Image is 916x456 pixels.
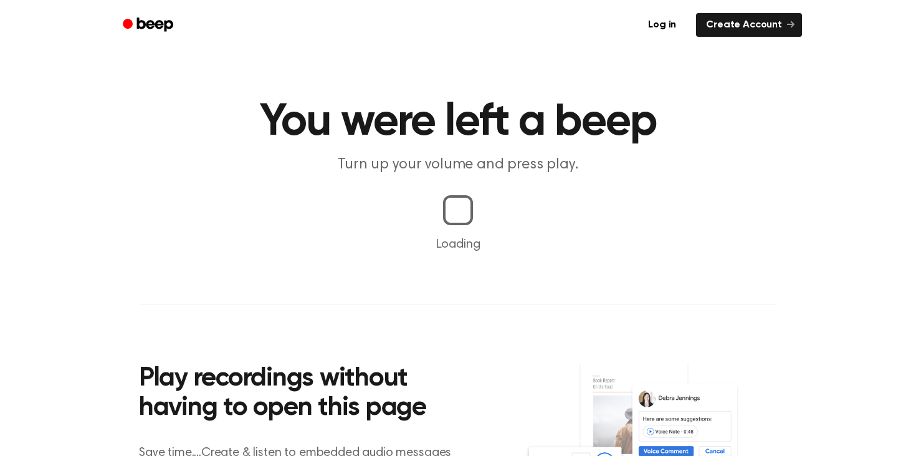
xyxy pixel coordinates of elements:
p: Loading [15,235,901,254]
h2: Play recordings without having to open this page [139,364,475,424]
a: Create Account [696,13,802,37]
p: Turn up your volume and press play. [219,155,697,175]
h1: You were left a beep [139,100,777,145]
a: Beep [114,13,184,37]
a: Log in [636,11,689,39]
